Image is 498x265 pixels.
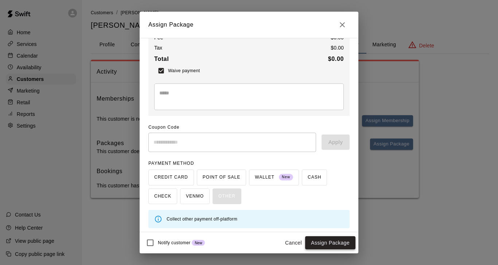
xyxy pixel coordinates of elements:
[140,12,358,38] h2: Assign Package
[154,56,169,62] b: Total
[167,217,237,222] span: Collect other payment off-platform
[335,17,350,32] button: Close
[158,240,190,245] span: Notify customer
[148,122,350,133] span: Coupon Code
[282,236,305,250] button: Cancel
[192,241,205,245] span: New
[305,236,355,250] button: Assign Package
[154,44,162,51] p: Tax
[168,68,200,73] span: Waive payment
[328,56,344,62] b: $ 0.00
[148,161,194,166] span: PAYMENT METHOD
[331,44,344,51] p: $ 0.00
